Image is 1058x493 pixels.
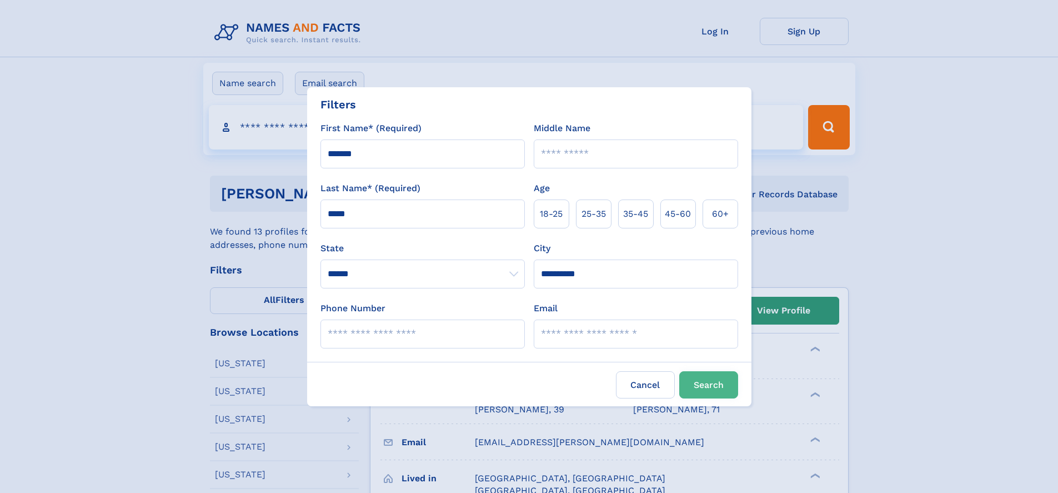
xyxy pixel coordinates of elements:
[320,182,420,195] label: Last Name* (Required)
[581,207,606,221] span: 25‑35
[534,182,550,195] label: Age
[320,242,525,255] label: State
[534,302,558,315] label: Email
[712,207,729,221] span: 60+
[320,302,385,315] label: Phone Number
[623,207,648,221] span: 35‑45
[320,122,422,135] label: First Name* (Required)
[616,371,675,399] label: Cancel
[540,207,563,221] span: 18‑25
[665,207,691,221] span: 45‑60
[320,96,356,113] div: Filters
[534,122,590,135] label: Middle Name
[534,242,550,255] label: City
[679,371,738,399] button: Search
